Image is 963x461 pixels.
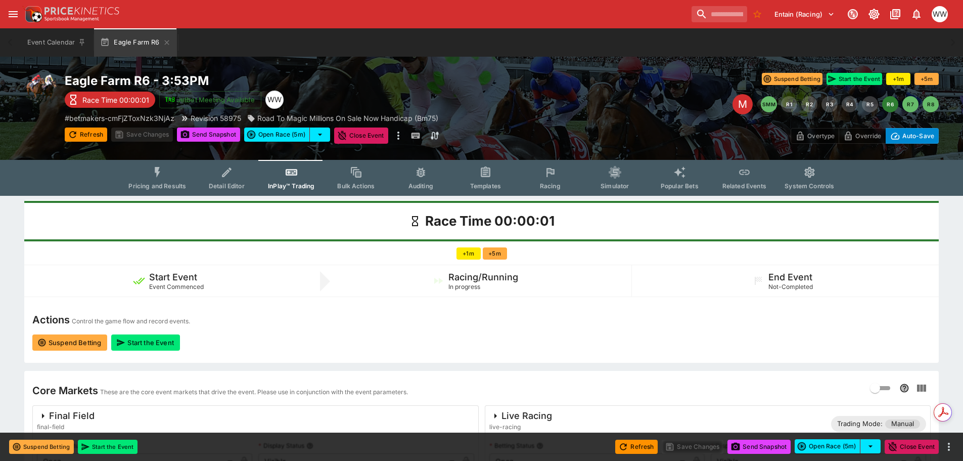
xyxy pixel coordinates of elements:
[865,5,883,23] button: Toggle light/dark mode
[265,91,284,109] div: William Wallace
[191,113,241,123] p: Revision 58975
[257,113,438,123] p: Road To Magic Millions On Sale Now Handicap (Bm75)
[907,5,926,23] button: Notifications
[483,247,507,260] button: +5m
[722,182,766,190] span: Related Events
[100,387,408,397] p: These are the core event markets that drive the event. Please use in conjunction with the event p...
[902,96,919,112] button: R7
[886,5,904,23] button: Documentation
[82,95,149,105] p: Race Time 00:00:01
[860,439,881,453] button: select merge strategy
[807,131,835,141] p: Overtype
[111,334,179,351] button: Start the Event
[862,96,878,112] button: R5
[839,128,886,144] button: Override
[94,28,176,57] button: Eagle Farm R6
[128,182,186,190] span: Pricing and Results
[785,182,834,190] span: System Controls
[791,128,839,144] button: Overtype
[24,73,57,105] img: horse_racing.png
[781,96,797,112] button: R1
[32,334,107,351] button: Suspend Betting
[247,113,438,123] div: Road To Magic Millions On Sale Now Handicap (Bm75)
[65,73,502,89] h2: Copy To Clipboard
[795,439,860,453] button: Open Race (5m)
[842,96,858,112] button: R4
[44,17,99,21] img: Sportsbook Management
[149,271,197,283] h5: Start Event
[37,422,95,432] span: final-field
[855,131,881,141] p: Override
[72,316,190,326] p: Control the game flow and record events.
[392,128,404,144] button: more
[885,440,939,454] button: Close Event
[885,419,920,429] span: Manual
[844,5,862,23] button: Connected to PK
[540,182,561,190] span: Racing
[886,73,910,85] button: +1m
[932,6,948,22] div: William Wallace
[448,271,518,283] h5: Racing/Running
[37,410,95,422] div: Final Field
[159,91,261,108] button: Jetbet Meeting Available
[448,283,480,290] span: In progress
[795,439,881,453] div: split button
[943,441,955,453] button: more
[165,95,175,105] img: jetbet-logo.svg
[923,96,939,112] button: R8
[120,160,842,196] div: Event type filters
[456,247,481,260] button: +1m
[21,28,92,57] button: Event Calendar
[886,128,939,144] button: Auto-Save
[4,5,22,23] button: open drawer
[727,440,791,454] button: Send Snapshot
[768,6,841,22] button: Select Tenant
[177,128,240,142] button: Send Snapshot
[601,182,629,190] span: Simulator
[425,213,555,230] h1: Race Time 00:00:01
[801,96,817,112] button: R2
[732,94,753,114] div: Edit Meeting
[902,131,934,141] p: Auto-Save
[65,128,107,142] button: Refresh
[768,271,812,283] h5: End Event
[791,128,939,144] div: Start From
[827,73,882,85] button: Start the Event
[149,283,204,290] span: Event Commenced
[615,440,658,454] button: Refresh
[768,283,813,290] span: Not-Completed
[749,6,765,22] button: No Bookmarks
[821,96,838,112] button: R3
[22,4,42,24] img: PriceKinetics Logo
[337,182,375,190] span: Bulk Actions
[244,128,330,142] div: split button
[334,128,388,144] button: Close Event
[310,128,330,142] button: select merge strategy
[470,182,501,190] span: Templates
[32,313,70,326] h4: Actions
[78,440,137,454] button: Start the Event
[244,128,310,142] button: Open Race (5m)
[65,113,174,123] p: Copy To Clipboard
[408,182,433,190] span: Auditing
[882,96,898,112] button: R6
[9,440,74,454] button: Suspend Betting
[929,3,951,25] button: William Wallace
[44,7,119,15] img: PriceKinetics
[489,410,552,422] div: Live Racing
[489,422,552,432] span: live-racing
[761,96,939,112] nav: pagination navigation
[661,182,699,190] span: Popular Bets
[32,384,98,397] h4: Core Markets
[692,6,747,22] input: search
[209,182,245,190] span: Detail Editor
[762,73,822,85] button: Suspend Betting
[914,73,939,85] button: +5m
[837,419,883,429] p: Trading Mode:
[761,96,777,112] button: SMM
[268,182,314,190] span: InPlay™ Trading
